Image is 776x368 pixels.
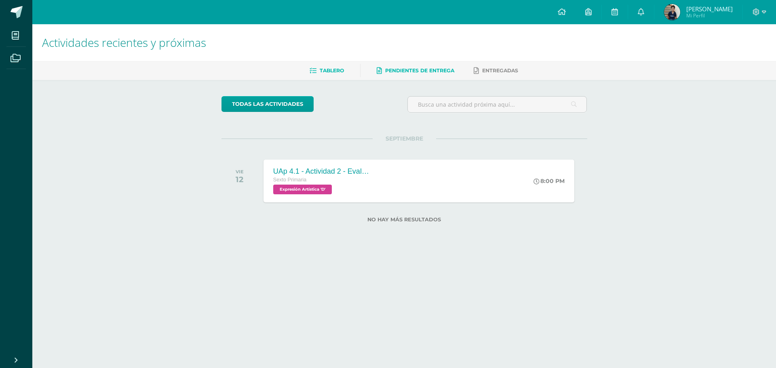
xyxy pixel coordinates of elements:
[273,167,370,176] div: UAp 4.1 - Actividad 2 - Evaluación de práctica instrumental melodía "Adeste Fideles"/[PERSON_NAME]
[273,185,332,194] span: Expresión Artística 'D'
[221,217,587,223] label: No hay más resultados
[385,67,454,74] span: Pendientes de entrega
[221,96,314,112] a: todas las Actividades
[236,175,244,184] div: 12
[686,5,733,13] span: [PERSON_NAME]
[236,169,244,175] div: VIE
[408,97,587,112] input: Busca una actividad próxima aquí...
[686,12,733,19] span: Mi Perfil
[320,67,344,74] span: Tablero
[533,177,565,185] div: 8:00 PM
[273,177,307,183] span: Sexto Primaria
[310,64,344,77] a: Tablero
[373,135,436,142] span: SEPTIEMBRE
[42,35,206,50] span: Actividades recientes y próximas
[474,64,518,77] a: Entregadas
[482,67,518,74] span: Entregadas
[377,64,454,77] a: Pendientes de entrega
[664,4,680,20] img: 1535c0312ae203c30d44d59aa01203f9.png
